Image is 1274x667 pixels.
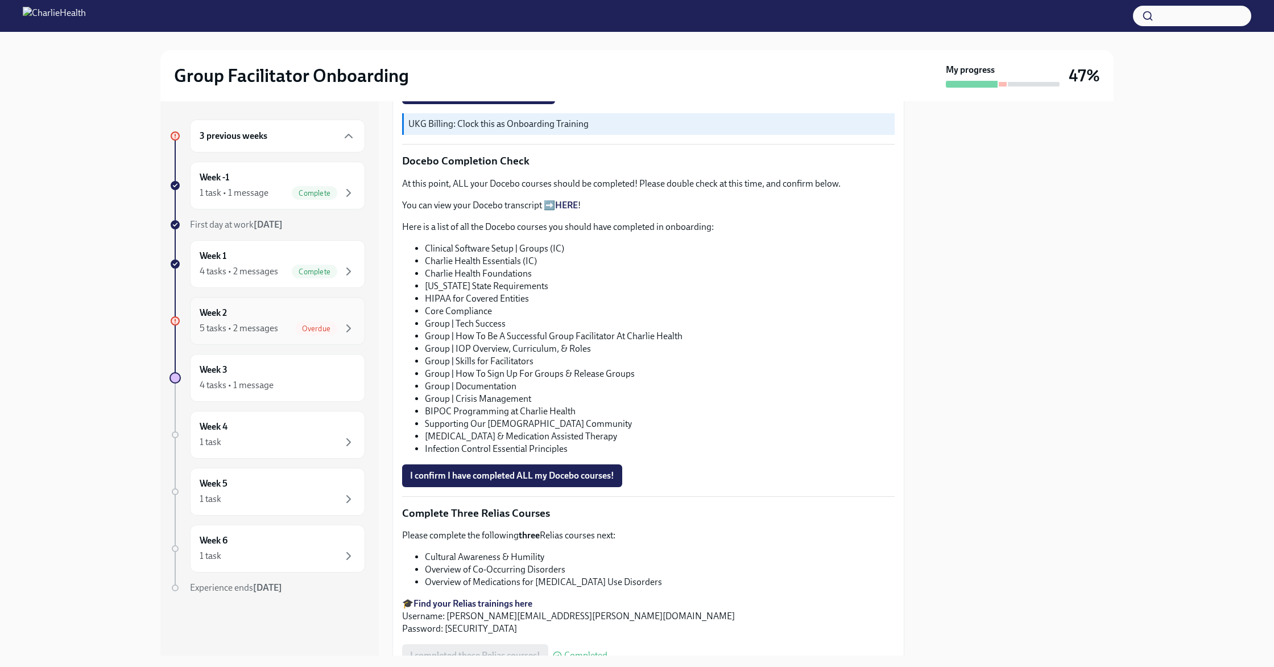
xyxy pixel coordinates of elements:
[1069,65,1100,86] h3: 47%
[200,534,227,547] h6: Week 6
[190,582,282,593] span: Experience ends
[425,242,895,255] li: Clinical Software Setup | Groups (IC)
[200,322,278,335] div: 5 tasks • 2 messages
[425,305,895,318] li: Core Compliance
[200,307,227,319] h6: Week 2
[425,255,895,267] li: Charlie Health Essentials (IC)
[295,324,337,333] span: Overdue
[402,178,895,190] p: At this point, ALL your Docebo courses should be completed! Please double check at this time, and...
[200,364,227,376] h6: Week 3
[425,418,895,430] li: Supporting Our [DEMOGRAPHIC_DATA] Community
[169,297,365,345] a: Week 25 tasks • 2 messagesOverdue
[200,493,221,505] div: 1 task
[519,530,540,541] strong: three
[410,470,614,481] span: I confirm I have completed ALL my Docebo courses!
[425,405,895,418] li: BIPOC Programming at Charlie Health
[169,240,365,288] a: Week 14 tasks • 2 messagesComplete
[408,118,890,130] p: UKG Billing: Clock this as Onboarding Training
[200,477,227,490] h6: Week 5
[425,443,895,455] li: Infection Control Essential Principles
[200,250,226,262] h6: Week 1
[402,221,895,233] p: Here is a list of all the Docebo courses you should have completed in onboarding:
[169,354,365,402] a: Week 34 tasks • 1 message
[169,525,365,573] a: Week 61 task
[555,200,578,211] a: HERE
[174,64,409,87] h2: Group Facilitator Onboarding
[425,318,895,330] li: Group | Tech Success
[292,189,337,197] span: Complete
[425,267,895,280] li: Charlie Health Foundations
[200,130,267,142] h6: 3 previous weeks
[425,330,895,343] li: Group | How To Be A Successful Group Facilitator At Charlie Health
[425,563,895,576] li: Overview of Co-Occurring Disorders
[200,436,221,448] div: 1 task
[425,368,895,380] li: Group | How To Sign Up For Groups & Release Groups
[169,162,365,209] a: Week -11 task • 1 messageComplete
[292,267,337,276] span: Complete
[402,506,895,521] p: Complete Three Relias Courses
[402,464,622,487] button: I confirm I have completed ALL my Docebo courses!
[200,421,227,433] h6: Week 4
[425,355,895,368] li: Group | Skills for Facilitators
[564,651,607,660] span: Completed
[402,529,895,542] p: Please complete the following Relias courses next:
[425,380,895,393] li: Group | Documentation
[190,219,283,230] span: First day at work
[169,219,365,231] a: First day at work[DATE]
[200,379,274,392] div: 4 tasks • 1 message
[200,550,221,562] div: 1 task
[946,64,995,76] strong: My progress
[425,551,895,563] li: Cultural Awareness & Humility
[425,280,895,293] li: [US_STATE] State Requirements
[190,120,365,153] div: 3 previous weeks
[200,187,268,199] div: 1 task • 1 message
[200,171,229,184] h6: Week -1
[425,293,895,305] li: HIPAA for Covered Entities
[169,468,365,516] a: Week 51 task
[253,582,282,593] strong: [DATE]
[23,7,86,25] img: CharlieHealth
[254,219,283,230] strong: [DATE]
[169,411,365,459] a: Week 41 task
[413,598,532,609] a: Find your Relias trainings here
[425,576,895,588] li: Overview of Medications for [MEDICAL_DATA] Use Disorders
[425,343,895,355] li: Group | IOP Overview, Curriculum, & Roles
[402,598,895,635] p: 🎓 Username: [PERSON_NAME][EMAIL_ADDRESS][PERSON_NAME][DOMAIN_NAME] Password: [SECURITY_DATA]
[425,430,895,443] li: [MEDICAL_DATA] & Medication Assisted Therapy
[200,265,278,278] div: 4 tasks • 2 messages
[402,154,895,168] p: Docebo Completion Check
[402,199,895,212] p: You can view your Docebo transcript ➡️ !
[425,393,895,405] li: Group | Crisis Management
